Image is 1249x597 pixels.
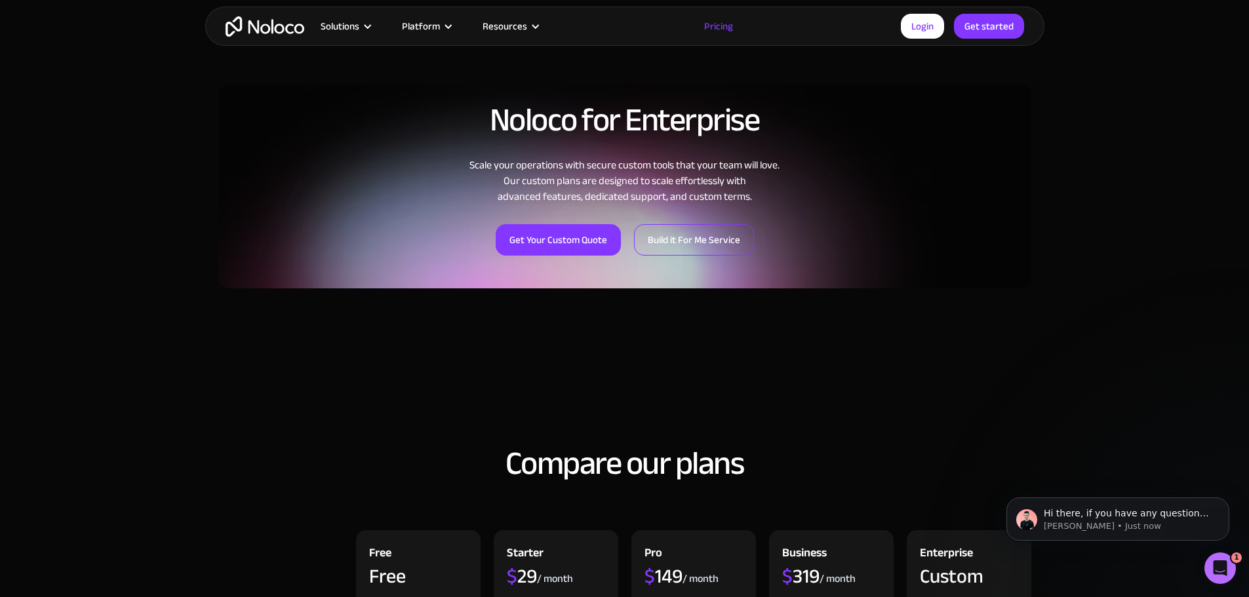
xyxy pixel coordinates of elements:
div: Starter [507,543,544,566]
span: $ [507,558,517,594]
a: Build it For Me Service [634,224,754,256]
div: Solutions [304,18,386,35]
iframe: Intercom live chat [1204,552,1236,584]
div: Resources [466,18,553,35]
div: 29 [507,566,537,586]
span: $ [644,558,655,594]
div: 319 [782,566,820,586]
a: Login [901,14,944,39]
iframe: Intercom notifications message [987,470,1249,562]
span: 1 [1231,552,1242,563]
div: / month [537,571,573,586]
a: Pricing [688,18,749,35]
span: $ [782,558,793,594]
a: Get started [954,14,1024,39]
h2: Compare our plans [218,446,1031,481]
div: Business [782,543,827,566]
div: Free [369,543,391,566]
div: Custom [920,566,983,586]
div: Platform [402,18,440,35]
div: Pro [644,543,662,566]
div: Platform [386,18,466,35]
a: home [226,16,304,37]
div: / month [820,571,856,586]
a: Get Your Custom Quote [496,224,621,256]
div: Resources [483,18,527,35]
div: / month [683,571,719,586]
div: Enterprise [920,543,973,566]
h2: Noloco for Enterprise [218,102,1031,138]
div: 149 [644,566,683,586]
div: Free [369,566,406,586]
div: Solutions [321,18,359,35]
div: Scale your operations with secure custom tools that your team will love. Our custom plans are des... [218,157,1031,204]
